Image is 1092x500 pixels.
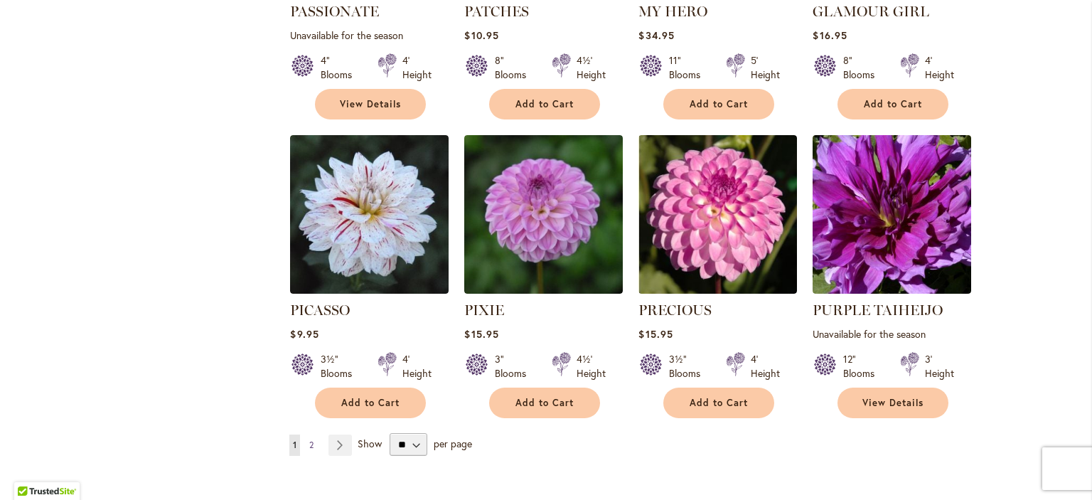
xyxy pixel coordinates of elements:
[290,135,449,294] img: PICASSO
[515,98,574,110] span: Add to Cart
[315,89,426,119] a: View Details
[638,327,673,341] span: $15.95
[638,28,674,42] span: $34.95
[690,98,748,110] span: Add to Cart
[843,53,883,82] div: 8" Blooms
[515,397,574,409] span: Add to Cart
[925,53,954,82] div: 4' Height
[690,397,748,409] span: Add to Cart
[751,352,780,381] div: 4' Height
[489,89,600,119] button: Add to Cart
[577,53,606,82] div: 4½' Height
[638,135,797,294] img: PRECIOUS
[495,53,535,82] div: 8" Blooms
[669,53,709,82] div: 11" Blooms
[290,283,449,297] a: PICASSO
[638,302,712,319] a: PRECIOUS
[464,302,504,319] a: PIXIE
[464,283,623,297] a: PIXIE
[341,397,400,409] span: Add to Cart
[837,89,948,119] button: Add to Cart
[464,3,529,20] a: PATCHES
[309,440,314,450] span: 2
[321,352,360,381] div: 3½" Blooms
[293,440,296,450] span: 1
[813,28,847,42] span: $16.95
[402,352,432,381] div: 4' Height
[751,53,780,82] div: 5' Height
[864,98,922,110] span: Add to Cart
[813,327,971,341] p: Unavailable for the season
[464,135,623,294] img: PIXIE
[340,98,401,110] span: View Details
[813,3,929,20] a: GLAMOUR GIRL
[489,388,600,418] button: Add to Cart
[434,437,472,450] span: per page
[638,3,707,20] a: MY HERO
[669,352,709,381] div: 3½" Blooms
[813,135,971,294] img: PURPLE TAIHEIJO
[495,352,535,381] div: 3" Blooms
[843,352,883,381] div: 12" Blooms
[290,28,449,42] p: Unavailable for the season
[577,352,606,381] div: 4½' Height
[306,435,317,456] a: 2
[663,89,774,119] button: Add to Cart
[663,388,774,418] button: Add to Cart
[813,283,971,297] a: PURPLE TAIHEIJO
[290,3,379,20] a: PASSIONATE
[638,283,797,297] a: PRECIOUS
[402,53,432,82] div: 4' Height
[290,327,318,341] span: $9.95
[813,302,943,319] a: PURPLE TAIHEIJO
[11,450,50,489] iframe: Launch Accessibility Center
[358,437,382,450] span: Show
[925,352,954,381] div: 3' Height
[321,53,360,82] div: 4" Blooms
[464,28,498,42] span: $10.95
[315,388,426,418] button: Add to Cart
[862,397,924,409] span: View Details
[464,327,498,341] span: $15.95
[837,388,948,418] a: View Details
[290,302,350,319] a: PICASSO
